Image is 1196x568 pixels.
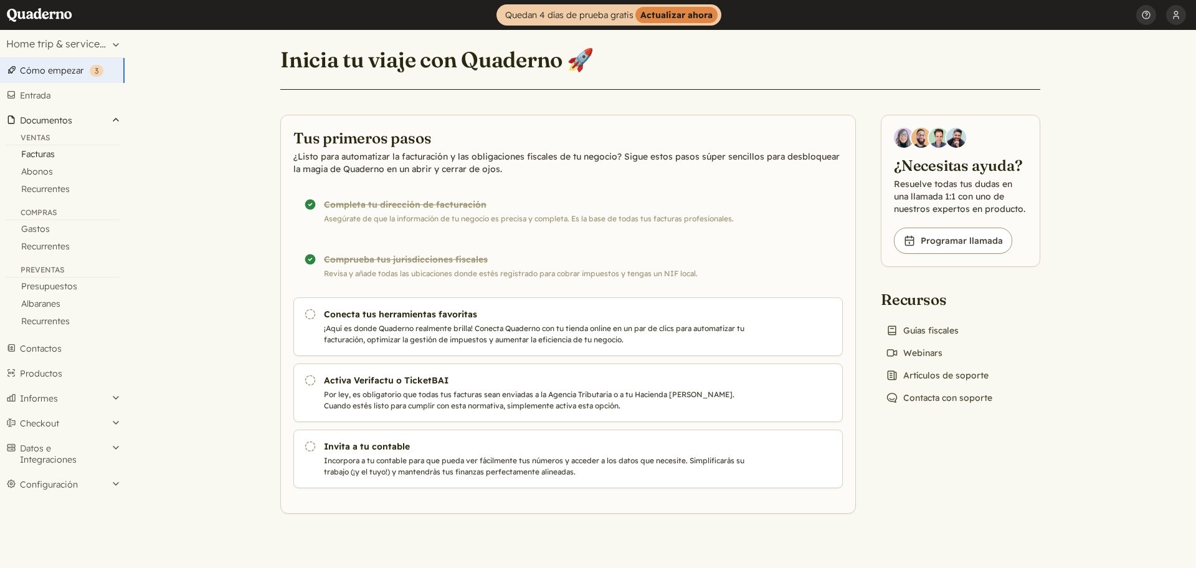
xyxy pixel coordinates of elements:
p: Resuelve todas tus dudas en una llamada 1:1 con uno de nuestros expertos en producto. [894,178,1027,215]
h1: Inicia tu viaje con Quaderno 🚀 [280,46,594,74]
img: Diana Carrasco, Account Executive at Quaderno [894,128,914,148]
a: Programar llamada [894,228,1012,254]
a: Invita a tu contable Incorpora a tu contable para que pueda ver fácilmente tus números y acceder ... [293,430,843,488]
a: Conecta tus herramientas favoritas ¡Aquí es donde Quaderno realmente brilla! Conecta Quaderno con... [293,297,843,356]
p: ¡Aquí es donde Quaderno realmente brilla! Conecta Quaderno con tu tienda online en un par de clic... [324,323,749,345]
h2: Recursos [881,289,997,309]
h2: Tus primeros pasos [293,128,843,148]
h3: Conecta tus herramientas favoritas [324,308,749,320]
div: Compras [5,208,120,220]
div: Ventas [5,133,120,145]
a: Contacta con soporte [881,389,997,407]
p: ¿Listo para automatizar la facturación y las obligaciones fiscales de tu negocio? Sigue estos pas... [293,150,843,175]
a: Artículos de soporte [881,367,994,384]
strong: Actualizar ahora [635,7,718,23]
p: Incorpora a tu contable para que pueda ver fácilmente tus números y acceder a los datos que neces... [324,455,749,478]
a: Webinars [881,344,947,362]
h3: Activa Verifactu o TicketBAI [324,374,749,387]
a: Quedan 4 días de prueba gratisActualizar ahora [496,4,721,26]
img: Ivo Oltmans, Business Developer at Quaderno [929,128,949,148]
span: 3 [95,66,98,75]
a: Activa Verifactu o TicketBAI Por ley, es obligatorio que todas tus facturas sean enviadas a la Ag... [293,363,843,422]
img: Javier Rubio, DevRel at Quaderno [946,128,966,148]
h2: ¿Necesitas ayuda? [894,155,1027,175]
h3: Invita a tu contable [324,440,749,453]
a: Guías fiscales [881,322,964,339]
p: Por ley, es obligatorio que todas tus facturas sean enviadas a la Agencia Tributaria o a tu Hacie... [324,389,749,412]
div: Preventas [5,265,120,277]
img: Jairo Fumero, Account Executive at Quaderno [911,128,931,148]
